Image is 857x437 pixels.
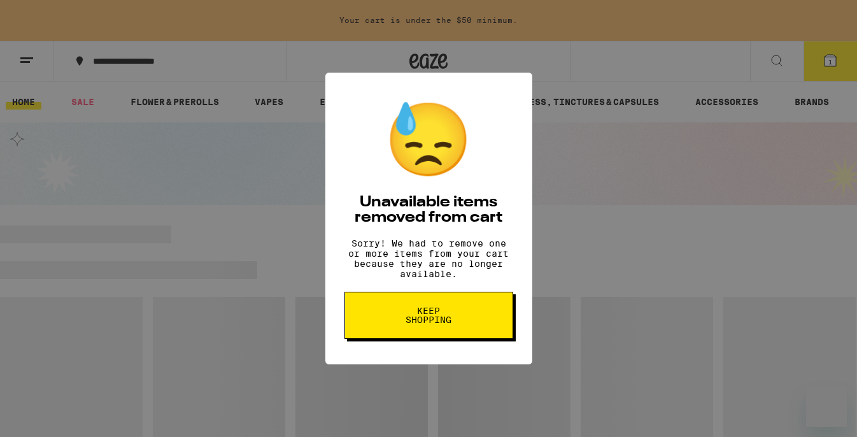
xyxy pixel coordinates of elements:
h2: Unavailable items removed from cart [344,195,513,226]
iframe: Button to launch messaging window [806,386,847,427]
p: Sorry! We had to remove one or more items from your cart because they are no longer available. [344,238,513,279]
button: Keep Shopping [344,292,513,339]
div: 😓 [384,98,473,182]
span: Keep Shopping [396,306,462,324]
